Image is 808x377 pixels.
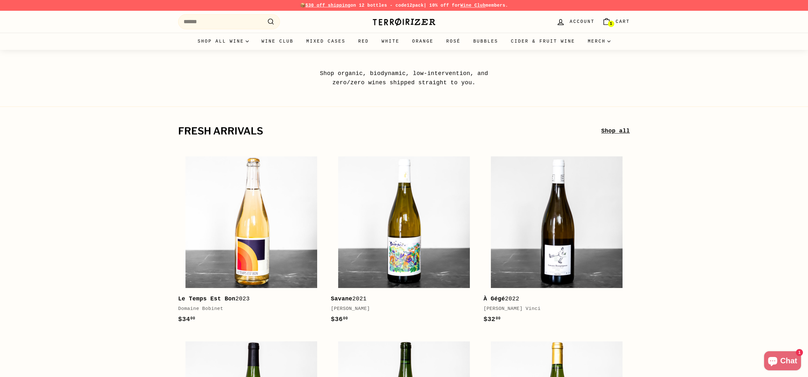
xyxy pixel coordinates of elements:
[610,22,612,26] span: 1
[467,33,505,50] a: Bubbles
[505,33,582,50] a: Cider & Fruit Wine
[300,33,352,50] a: Mixed Cases
[553,12,598,31] a: Account
[484,294,623,304] div: 2022
[616,18,630,25] span: Cart
[440,33,467,50] a: Rosé
[598,12,634,31] a: Cart
[191,33,255,50] summary: Shop all wine
[305,3,351,8] span: $30 off shipping
[178,316,195,323] span: $34
[331,296,352,302] b: Savane
[178,126,601,137] h2: fresh arrivals
[484,305,623,313] div: [PERSON_NAME] Vinci
[178,305,318,313] div: Domaine Bobinet
[352,33,375,50] a: Red
[305,69,503,87] p: Shop organic, biodynamic, low-intervention, and zero/zero wines shipped straight to you.
[460,3,486,8] a: Wine Club
[407,3,424,8] strong: 12pack
[570,18,595,25] span: Account
[343,316,348,321] sup: 00
[484,316,501,323] span: $32
[331,294,471,304] div: 2021
[190,316,195,321] sup: 00
[331,149,477,331] a: Savane2021[PERSON_NAME]
[762,351,803,372] inbox-online-store-chat: Shopify online store chat
[255,33,300,50] a: Wine Club
[331,305,471,313] div: [PERSON_NAME]
[496,316,500,321] sup: 00
[165,33,643,50] div: Primary
[375,33,406,50] a: White
[178,149,324,331] a: Le Temps Est Bon2023Domaine Bobinet
[178,2,630,9] p: 📦 on 12 bottles - code | 10% off for members.
[406,33,440,50] a: Orange
[178,294,318,304] div: 2023
[601,127,630,136] a: Shop all
[582,33,617,50] summary: Merch
[484,296,505,302] b: À Gégé
[331,316,348,323] span: $36
[484,149,630,331] a: À Gégé2022[PERSON_NAME] Vinci
[178,296,235,302] b: Le Temps Est Bon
